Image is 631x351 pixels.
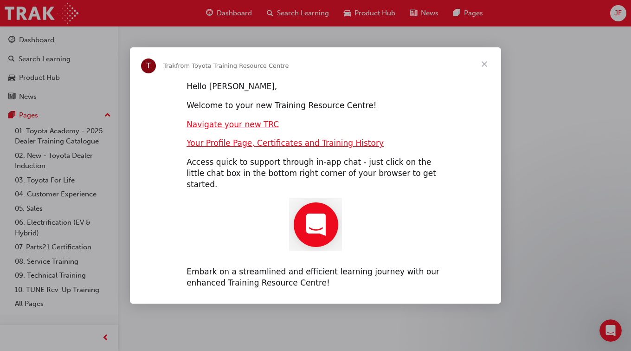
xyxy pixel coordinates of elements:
div: Embark on a streamlined and efficient learning journey with our enhanced Training Resource Centre! [187,266,444,289]
div: Hello [PERSON_NAME], [187,81,444,92]
a: Navigate your new TRC [187,120,279,129]
div: Profile image for Trak [141,58,156,73]
div: Welcome to your new Training Resource Centre! [187,100,444,111]
span: Trak [163,62,176,69]
a: Your Profile Page, Certificates and Training History [187,138,384,148]
span: Close [468,47,501,81]
div: Access quick to support through in-app chat - just click on the little chat box in the bottom rig... [187,157,444,190]
span: from Toyota Training Resource Centre [176,62,289,69]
